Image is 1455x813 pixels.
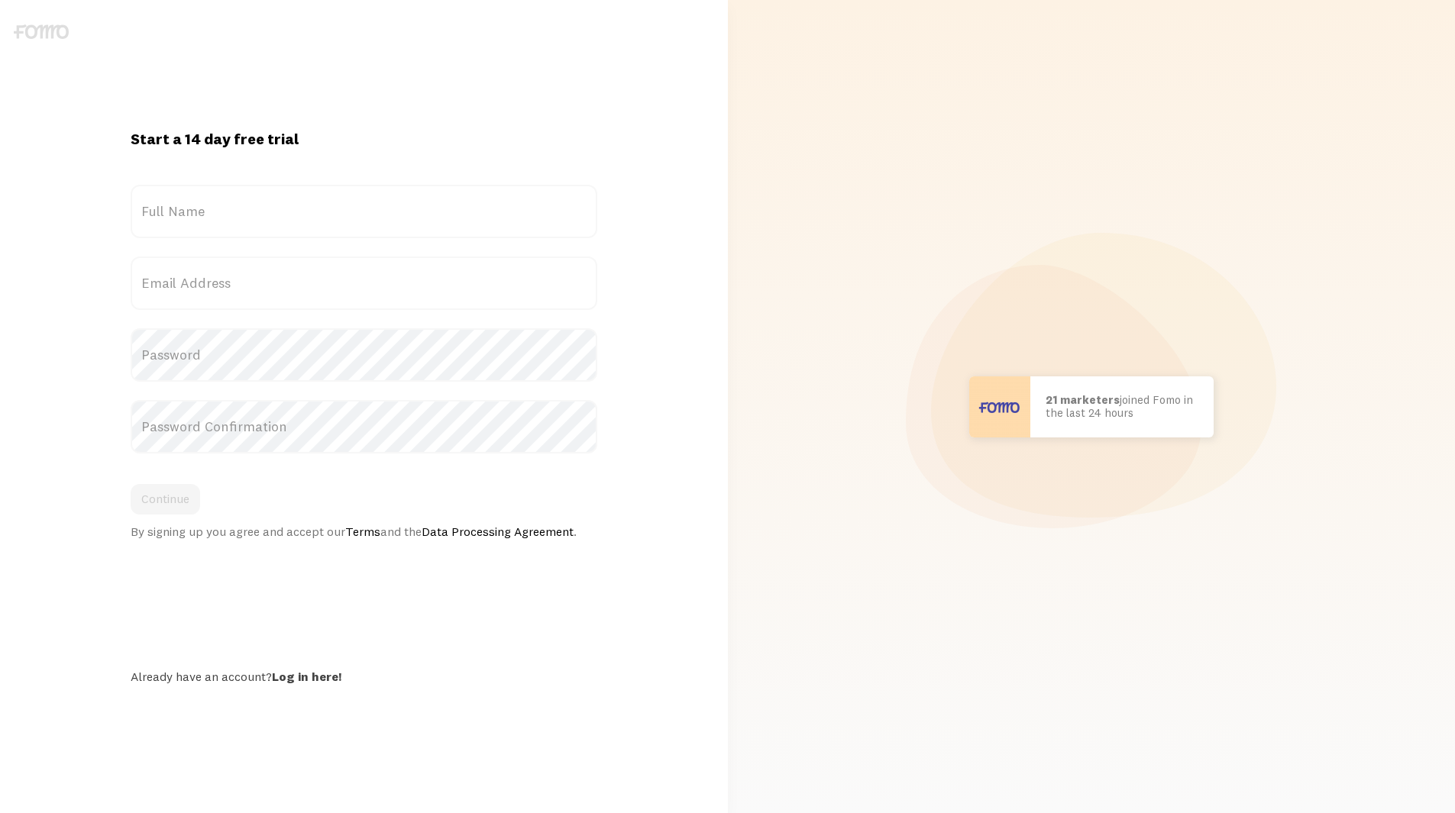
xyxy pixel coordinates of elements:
a: Terms [345,524,380,539]
a: Log in here! [272,669,341,684]
b: 21 marketers [1046,392,1120,407]
h1: Start a 14 day free trial [131,129,597,149]
label: Full Name [131,185,597,238]
label: Password [131,328,597,382]
div: Already have an account? [131,669,597,684]
p: joined Fomo in the last 24 hours [1046,394,1198,419]
div: By signing up you agree and accept our and the . [131,524,597,539]
label: Email Address [131,256,597,310]
label: Password Confirmation [131,400,597,453]
img: User avatar [969,376,1030,437]
a: Data Processing Agreement [422,524,574,539]
img: fomo-logo-gray-b99e0e8ada9f9040e2984d0d95b3b12da0074ffd48d1e5cb62ac37fc77b0b268.svg [14,24,69,39]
